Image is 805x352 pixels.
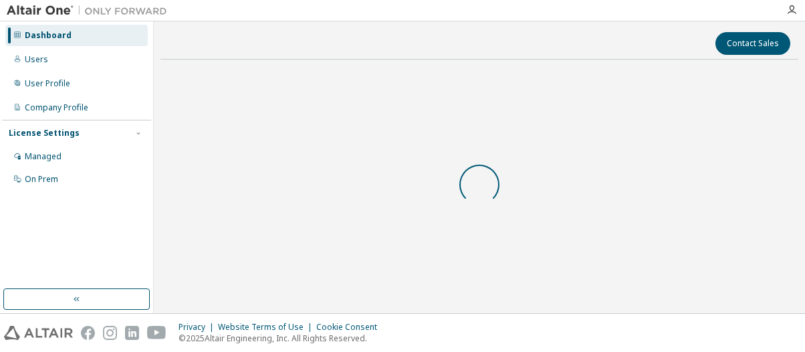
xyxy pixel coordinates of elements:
[4,326,73,340] img: altair_logo.svg
[25,102,88,113] div: Company Profile
[7,4,174,17] img: Altair One
[316,322,385,333] div: Cookie Consent
[179,333,385,344] p: © 2025 Altair Engineering, Inc. All Rights Reserved.
[25,54,48,65] div: Users
[103,326,117,340] img: instagram.svg
[218,322,316,333] div: Website Terms of Use
[25,151,62,162] div: Managed
[179,322,218,333] div: Privacy
[9,128,80,139] div: License Settings
[25,174,58,185] div: On Prem
[125,326,139,340] img: linkedin.svg
[25,78,70,89] div: User Profile
[147,326,166,340] img: youtube.svg
[715,32,790,55] button: Contact Sales
[81,326,95,340] img: facebook.svg
[25,30,72,41] div: Dashboard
